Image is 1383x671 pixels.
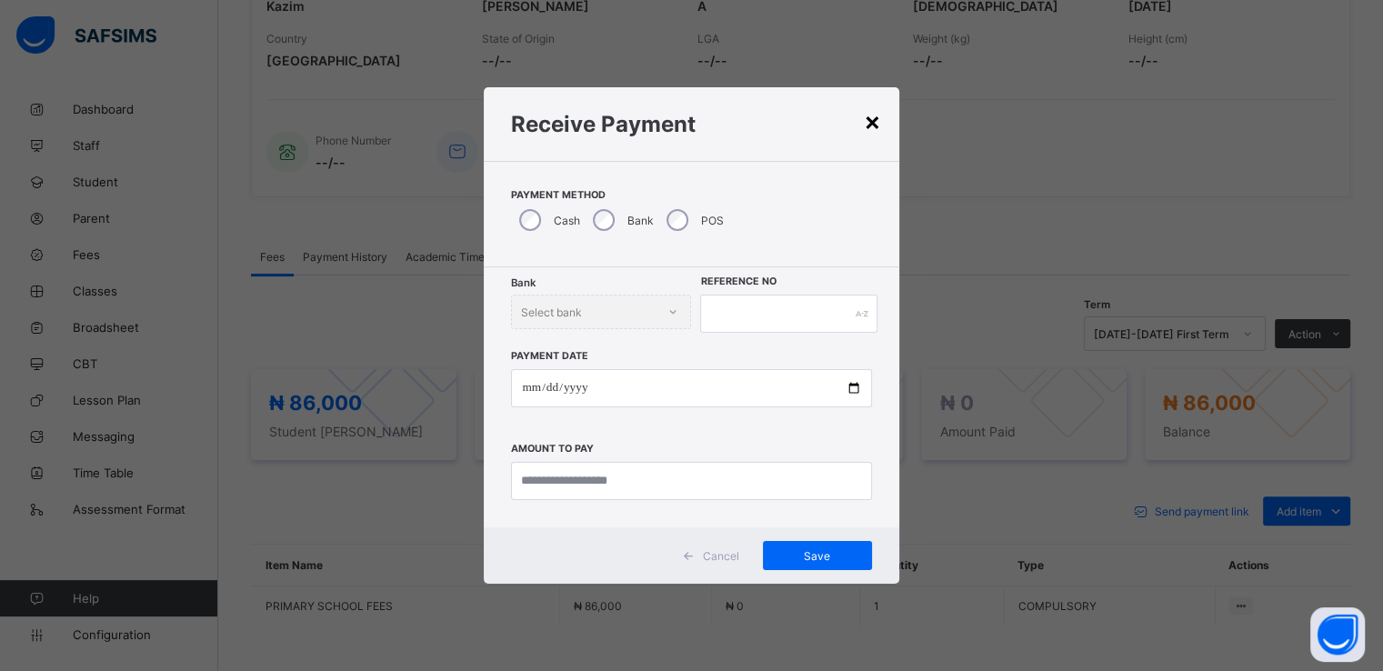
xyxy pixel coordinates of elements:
span: Cancel [703,549,739,563]
span: Bank [511,276,536,289]
span: Save [777,549,858,563]
div: × [864,105,881,136]
h1: Receive Payment [511,111,871,137]
span: Payment Method [511,189,871,201]
label: Payment Date [511,350,588,362]
label: Reference No [700,275,776,287]
label: Bank [627,214,654,227]
button: Open asap [1310,607,1365,662]
label: Cash [554,214,580,227]
label: Amount to pay [511,443,594,455]
label: POS [701,214,724,227]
